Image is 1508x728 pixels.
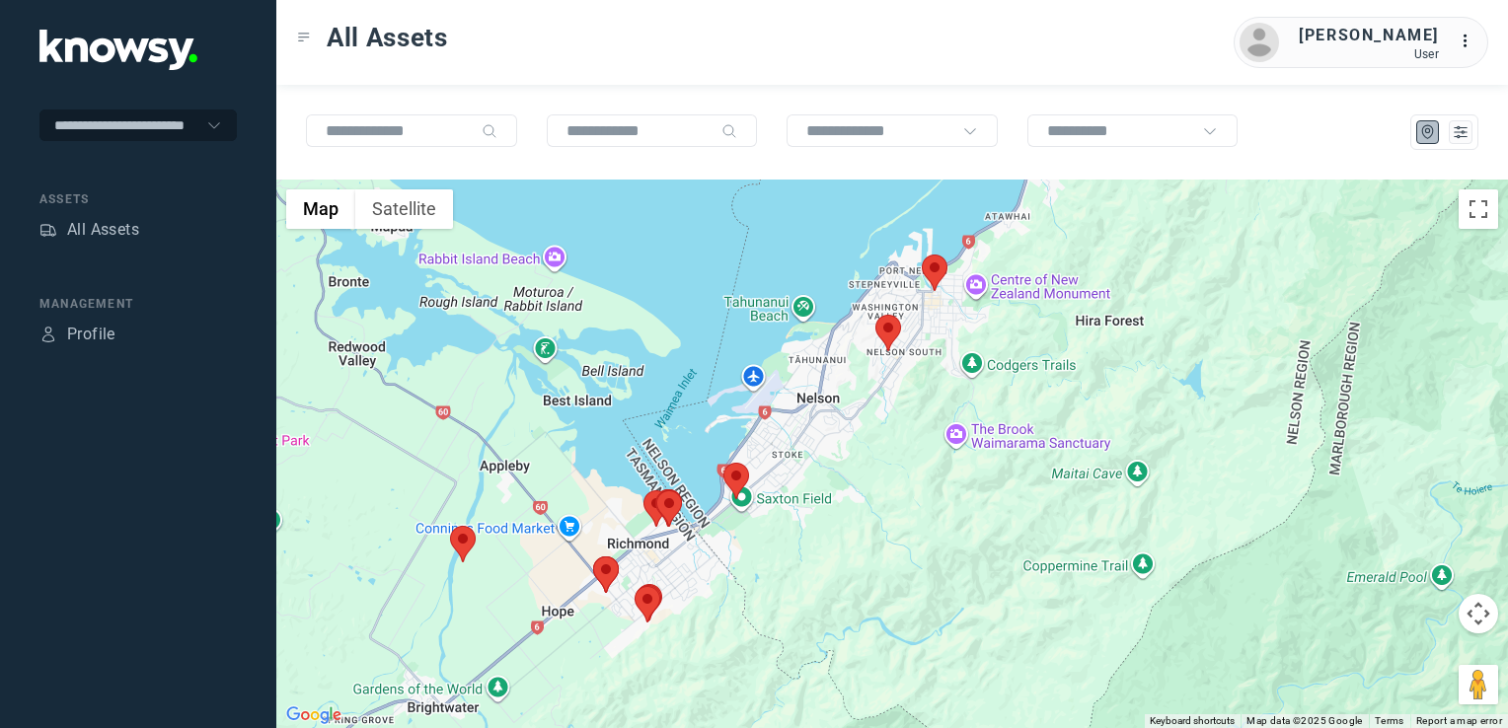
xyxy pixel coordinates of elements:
div: : [1459,30,1482,53]
img: avatar.png [1240,23,1279,62]
div: Management [39,295,237,313]
button: Keyboard shortcuts [1150,714,1235,728]
a: Open this area in Google Maps (opens a new window) [281,702,346,728]
button: Show street map [286,189,355,229]
div: Assets [39,190,237,208]
span: All Assets [327,20,448,55]
div: Profile [67,323,115,346]
a: Terms (opens in new tab) [1375,715,1404,726]
a: Report a map error [1416,715,1502,726]
div: Search [721,123,737,139]
div: : [1459,30,1482,56]
a: AssetsAll Assets [39,218,139,242]
div: Search [482,123,497,139]
div: Toggle Menu [297,31,311,44]
button: Drag Pegman onto the map to open Street View [1459,665,1498,704]
tspan: ... [1460,34,1479,48]
button: Show satellite imagery [355,189,453,229]
div: Assets [39,221,57,239]
img: Application Logo [39,30,197,70]
div: [PERSON_NAME] [1299,24,1439,47]
button: Toggle fullscreen view [1459,189,1498,229]
button: Map camera controls [1459,594,1498,633]
div: User [1299,47,1439,61]
span: Map data ©2025 Google [1246,715,1362,726]
div: Profile [39,326,57,343]
img: Google [281,702,346,728]
div: All Assets [67,218,139,242]
div: List [1452,123,1470,141]
a: ProfileProfile [39,323,115,346]
div: Map [1419,123,1437,141]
